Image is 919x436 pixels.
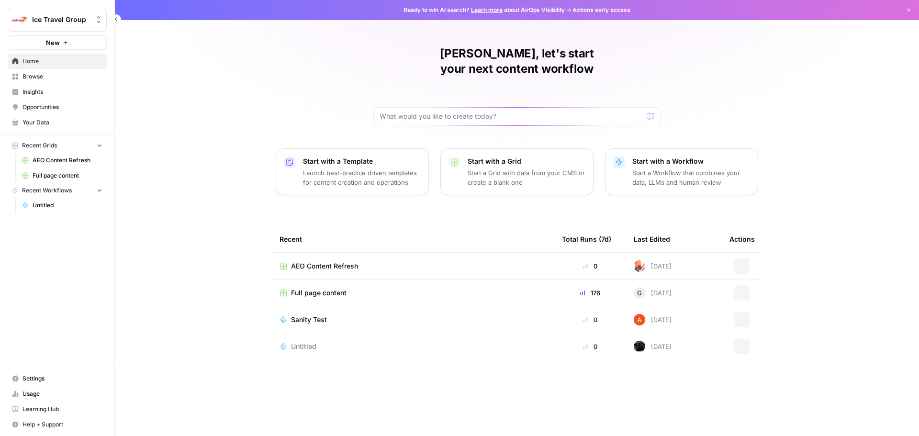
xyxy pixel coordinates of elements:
[22,118,102,127] span: Your Data
[22,57,102,66] span: Home
[634,314,672,325] div: [DATE]
[18,198,107,213] a: Untitled
[18,153,107,168] a: AEO Content Refresh
[634,226,670,252] div: Last Edited
[11,11,28,28] img: Ice Travel Group Logo
[22,141,57,150] span: Recent Grids
[634,287,672,299] div: [DATE]
[8,54,107,69] a: Home
[562,261,618,271] div: 0
[8,386,107,402] a: Usage
[634,341,672,352] div: [DATE]
[22,186,72,195] span: Recent Workflows
[632,157,750,166] p: Start with a Workflow
[8,100,107,115] a: Opportunities
[605,148,758,195] button: Start with a WorkflowStart a Workflow that combines your data, LLMs and human review
[303,157,421,166] p: Start with a Template
[562,288,618,298] div: 176
[440,148,594,195] button: Start with a GridStart a Grid with data from your CMS or create a blank one
[471,6,503,13] a: Learn more
[8,115,107,130] a: Your Data
[8,35,107,50] button: New
[8,402,107,417] a: Learning Hub
[280,342,547,351] a: Untitled
[291,315,327,324] span: Sanity Test
[8,8,107,32] button: Workspace: Ice Travel Group
[303,168,421,187] p: Launch best-practice driven templates for content creation and operations
[46,38,60,47] span: New
[8,84,107,100] a: Insights
[380,112,643,121] input: What would you like to create today?
[562,342,618,351] div: 0
[280,315,547,324] a: Sanity Test
[291,342,316,351] span: Untitled
[634,260,645,272] img: bumscs0cojt2iwgacae5uv0980n9
[291,288,347,298] span: Full page content
[632,168,750,187] p: Start a Workflow that combines your data, LLMs and human review
[729,226,755,252] div: Actions
[22,88,102,96] span: Insights
[22,405,102,414] span: Learning Hub
[22,420,102,429] span: Help + Support
[22,103,102,112] span: Opportunities
[22,390,102,398] span: Usage
[33,171,102,180] span: Full page content
[280,288,547,298] a: Full page content
[32,15,90,24] span: Ice Travel Group
[22,374,102,383] span: Settings
[572,6,630,14] span: Actions early access
[403,6,565,14] span: Ready to win AI search? about AirOps Visibility
[276,148,429,195] button: Start with a TemplateLaunch best-practice driven templates for content creation and operations
[33,156,102,165] span: AEO Content Refresh
[280,261,547,271] a: AEO Content Refresh
[468,168,585,187] p: Start a Grid with data from your CMS or create a blank one
[18,168,107,183] a: Full page content
[634,341,645,352] img: a7wp29i4q9fg250eipuu1edzbiqn
[280,226,547,252] div: Recent
[562,226,611,252] div: Total Runs (7d)
[562,315,618,324] div: 0
[637,288,642,298] span: G
[634,314,645,325] img: cje7zb9ux0f2nqyv5qqgv3u0jxek
[291,261,358,271] span: AEO Content Refresh
[373,46,661,77] h1: [PERSON_NAME], let's start your next content workflow
[8,69,107,84] a: Browse
[468,157,585,166] p: Start with a Grid
[8,417,107,432] button: Help + Support
[33,201,102,210] span: Untitled
[8,183,107,198] button: Recent Workflows
[8,371,107,386] a: Settings
[22,72,102,81] span: Browse
[634,260,672,272] div: [DATE]
[8,138,107,153] button: Recent Grids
